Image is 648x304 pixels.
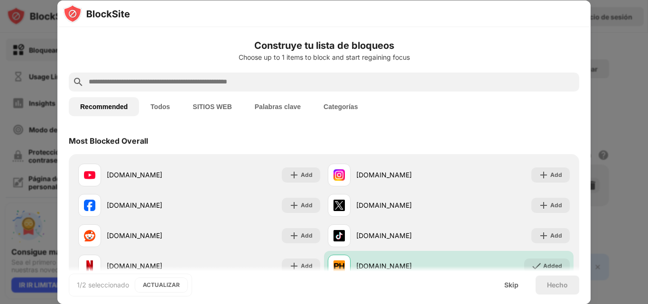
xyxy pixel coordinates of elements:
[547,281,568,289] div: Hecho
[312,97,369,116] button: Categorías
[333,169,345,181] img: favicons
[550,170,562,180] div: Add
[143,280,180,290] div: ACTUALIZAR
[69,136,148,146] div: Most Blocked Overall
[504,281,518,289] div: Skip
[107,230,199,240] div: [DOMAIN_NAME]
[243,97,312,116] button: Palabras clave
[107,200,199,210] div: [DOMAIN_NAME]
[356,261,449,271] div: [DOMAIN_NAME]
[84,260,95,272] img: favicons
[107,261,199,271] div: [DOMAIN_NAME]
[543,261,562,271] div: Added
[301,201,313,210] div: Add
[77,280,129,290] div: 1/2 seleccionado
[356,200,449,210] div: [DOMAIN_NAME]
[84,169,95,181] img: favicons
[333,230,345,241] img: favicons
[107,170,199,180] div: [DOMAIN_NAME]
[356,170,449,180] div: [DOMAIN_NAME]
[550,231,562,240] div: Add
[73,76,84,88] img: search.svg
[301,231,313,240] div: Add
[333,200,345,211] img: favicons
[84,230,95,241] img: favicons
[356,230,449,240] div: [DOMAIN_NAME]
[301,261,313,271] div: Add
[69,97,139,116] button: Recommended
[63,4,130,23] img: logo-blocksite.svg
[333,260,345,272] img: favicons
[84,200,95,211] img: favicons
[550,201,562,210] div: Add
[69,38,579,53] h6: Construye tu lista de bloqueos
[69,54,579,61] div: Choose up to 1 items to block and start regaining focus
[181,97,243,116] button: SITIOS WEB
[139,97,181,116] button: Todos
[301,170,313,180] div: Add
